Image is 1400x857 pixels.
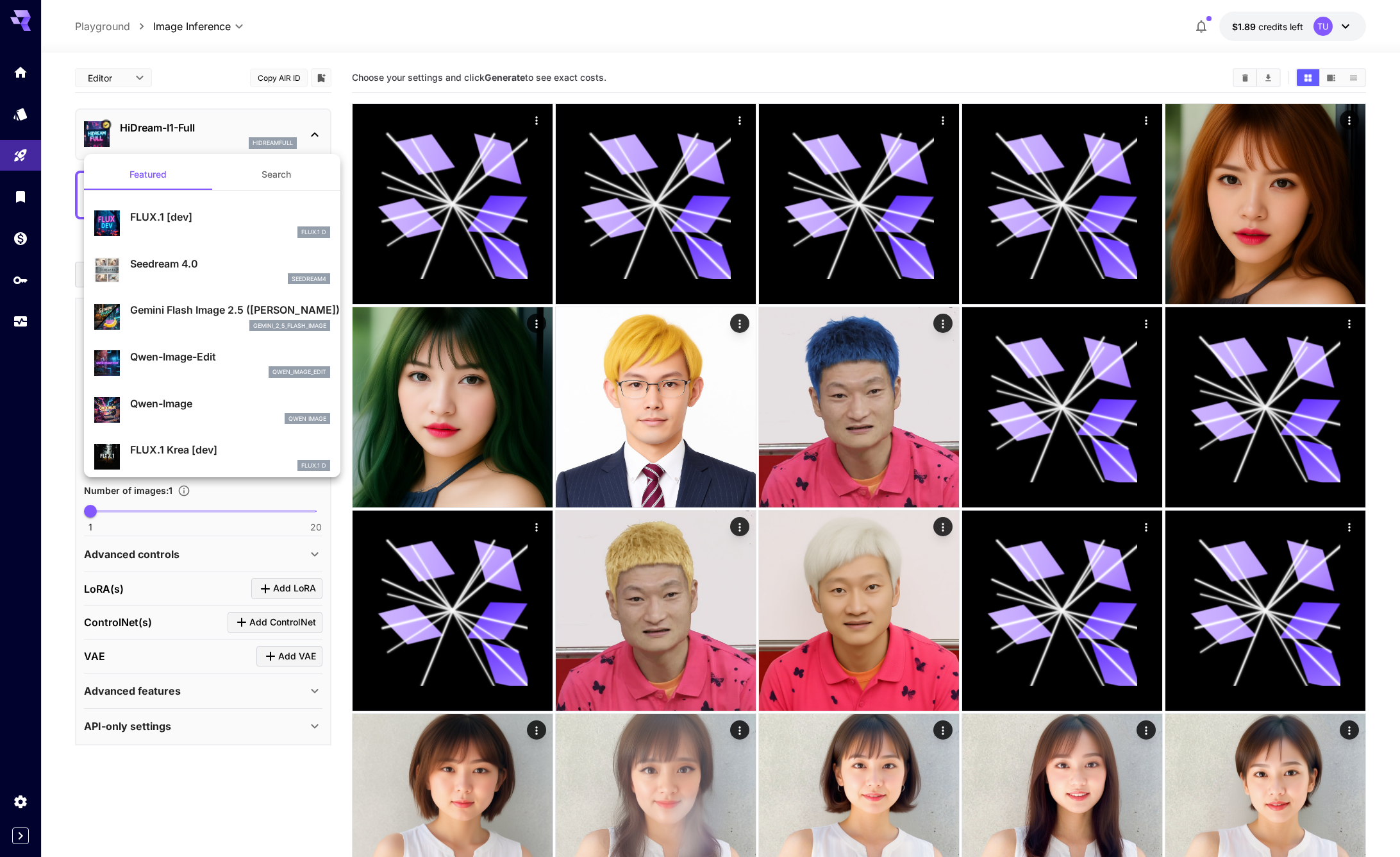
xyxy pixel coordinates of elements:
p: Gemini Flash Image 2.5 ([PERSON_NAME]) [130,302,330,318]
p: gemini_2_5_flash_image [253,321,326,330]
div: Qwen-ImageQwen Image [94,391,330,430]
p: qwen_image_edit [272,368,326,377]
div: FLUX.1 Krea [dev]FLUX.1 D [94,437,330,476]
p: FLUX.1 [dev] [130,209,330,225]
button: Search [212,159,340,190]
div: Gemini Flash Image 2.5 ([PERSON_NAME])gemini_2_5_flash_image [94,297,330,336]
div: Qwen-Image-Editqwen_image_edit [94,344,330,383]
div: FLUX.1 [dev]FLUX.1 D [94,204,330,243]
button: Featured [84,159,212,190]
div: Seedream 4.0seedream4 [94,251,330,290]
p: FLUX.1 Krea [dev] [130,442,330,457]
p: Qwen-Image-Edit [130,349,330,364]
p: Qwen Image [288,414,326,423]
p: seedream4 [292,275,326,284]
p: Qwen-Image [130,396,330,411]
p: FLUX.1 D [301,461,326,470]
p: FLUX.1 D [301,228,326,237]
p: Seedream 4.0 [130,256,330,271]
